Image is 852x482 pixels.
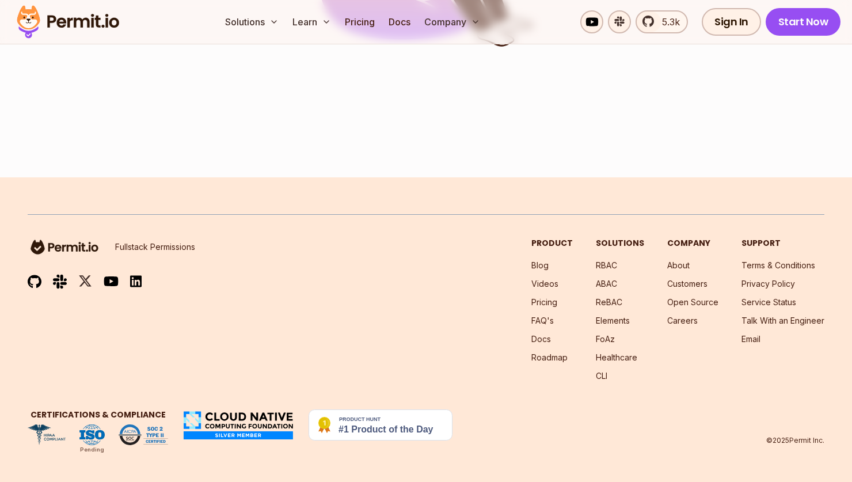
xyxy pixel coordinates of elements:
[667,316,698,325] a: Careers
[741,279,795,289] a: Privacy Policy
[596,238,644,248] h3: Solutions
[531,238,573,248] h3: Product
[220,10,283,33] button: Solutions
[702,8,761,36] a: Sign In
[667,260,690,270] a: About
[766,436,824,445] p: © 2025 Permit Inc.
[53,274,67,289] img: slack
[741,334,760,344] a: Email
[596,279,617,289] a: ABAC
[119,424,168,445] img: SOC
[288,10,336,33] button: Learn
[741,238,824,248] h3: Support
[667,297,718,307] a: Open Source
[741,260,815,270] a: Terms & Conditions
[766,8,841,36] a: Start Now
[531,260,549,270] a: Blog
[596,371,607,381] a: CLI
[28,275,41,289] img: github
[596,297,622,307] a: ReBAC
[655,15,680,29] span: 5.3k
[596,316,630,325] a: Elements
[78,274,92,289] img: twitter
[531,316,554,325] a: FAQ's
[531,352,568,362] a: Roadmap
[420,10,485,33] button: Company
[596,260,617,270] a: RBAC
[12,2,124,41] img: Permit logo
[596,352,637,362] a: Healthcare
[28,409,168,420] h3: Certifications & Compliance
[28,424,66,445] img: HIPAA
[28,238,101,256] img: logo
[384,10,415,33] a: Docs
[130,275,142,288] img: linkedin
[340,10,379,33] a: Pricing
[115,241,195,253] p: Fullstack Permissions
[104,275,119,288] img: youtube
[80,445,104,454] div: Pending
[596,334,615,344] a: FoAz
[667,279,708,289] a: Customers
[309,409,452,441] img: Permit.io - Never build permissions again | Product Hunt
[531,297,557,307] a: Pricing
[741,297,796,307] a: Service Status
[531,334,551,344] a: Docs
[741,316,824,325] a: Talk With an Engineer
[636,10,688,33] a: 5.3k
[667,238,718,248] h3: Company
[531,279,558,289] a: Videos
[79,424,105,445] img: ISO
